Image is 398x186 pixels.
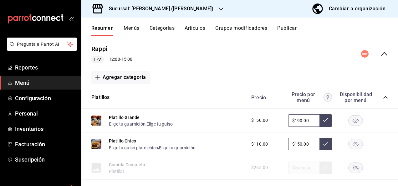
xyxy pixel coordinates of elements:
div: Precio por menú [288,91,332,103]
img: Preview [91,116,101,126]
h3: Sucursal: [PERSON_NAME] ([PERSON_NAME]) [104,5,213,13]
span: Reportes [15,63,76,72]
button: Elige tu guiso plato chico [109,145,158,151]
input: Sin ajuste [288,114,319,127]
span: Suscripción [15,155,76,164]
button: Publicar [277,25,297,36]
button: Elige tu guarnición [109,121,145,127]
div: , [109,121,173,127]
div: Cambiar a organización [329,4,385,13]
button: collapse-category-row [383,95,388,100]
button: open_drawer_menu [69,16,74,21]
button: Agregar categoría [91,71,150,84]
span: Facturación [15,140,76,148]
button: Resumen [91,25,114,36]
a: Pregunta a Parrot AI [4,45,77,52]
span: Menú [15,79,76,87]
span: Configuración [15,94,76,102]
span: Pregunta a Parrot AI [17,41,67,48]
button: Platillo Grande [109,114,140,121]
span: Personal [15,109,76,118]
div: Precio [245,95,285,101]
button: Rappi [91,44,107,54]
img: Preview [91,139,101,149]
button: Platillos [91,94,110,101]
button: Elige tu guarnición [159,145,196,151]
button: Menús [124,25,139,36]
div: navigation tabs [91,25,398,36]
button: Platillo Chico [109,138,136,144]
button: Categorías [150,25,175,36]
div: Disponibilidad por menú [340,91,371,103]
div: collapse-menu-row [81,39,398,69]
span: L-V [92,56,103,63]
span: $150.00 [251,117,268,124]
div: 12:00 - 15:00 [91,56,132,63]
span: Inventarios [15,125,76,133]
button: Pregunta a Parrot AI [7,38,77,51]
button: Elige tu guiso [146,121,173,127]
input: Sin ajuste [288,138,319,150]
div: , [109,144,196,151]
button: Grupos modificadores [215,25,267,36]
span: $110.00 [251,141,268,147]
button: Artículos [185,25,205,36]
